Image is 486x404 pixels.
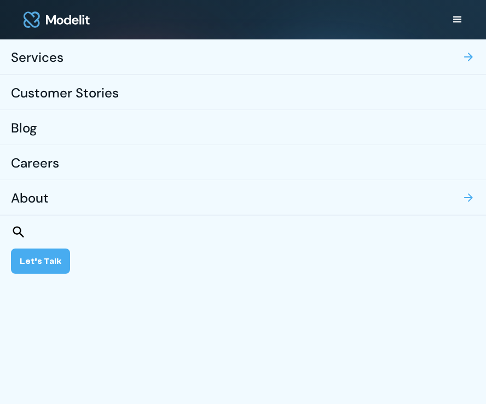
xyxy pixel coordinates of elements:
a: home [22,7,91,33]
div: Services [11,39,475,74]
img: arrow [462,191,475,204]
div: About [11,180,475,215]
div: menu [451,13,464,26]
img: modelit logo [22,7,91,33]
div: Careers [11,147,59,181]
div: About [11,182,49,216]
div: Customer Stories [11,77,119,111]
div: Blog [11,112,37,146]
a: Let’s Talk [11,249,70,274]
div: Services [11,41,63,76]
img: arrow [462,50,475,64]
div: Let’s Talk [20,255,61,267]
